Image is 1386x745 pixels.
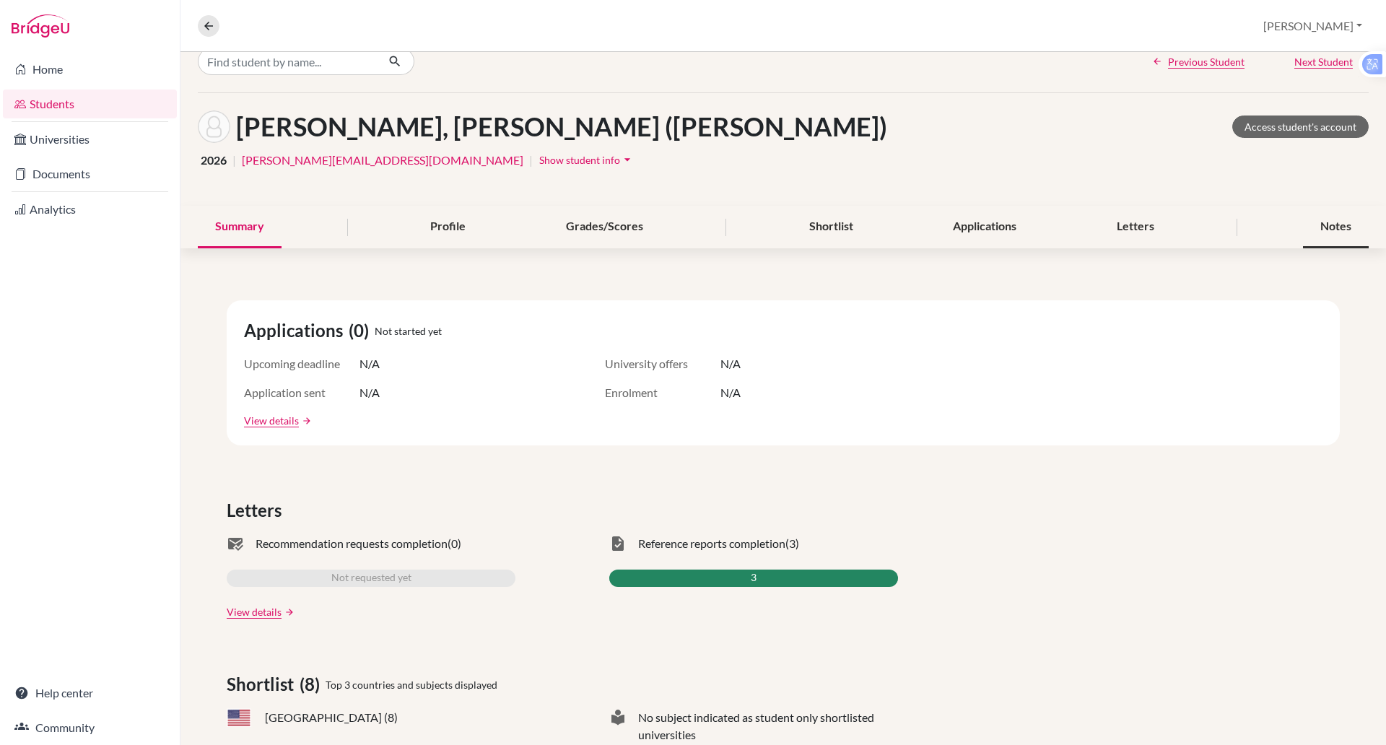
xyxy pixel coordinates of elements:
span: (3) [785,535,799,552]
a: View details [244,413,299,428]
span: | [529,152,533,169]
i: arrow_drop_down [620,152,635,167]
a: Access student's account [1232,116,1369,138]
span: (0) [349,318,375,344]
a: Previous Student [1152,54,1245,69]
span: US [227,709,251,727]
span: Not started yet [375,323,442,339]
span: Applications [244,318,349,344]
span: local_library [609,709,627,744]
span: task [609,535,627,552]
a: Community [3,713,177,742]
span: Enrolment [605,384,720,401]
a: Help center [3,679,177,707]
div: Applications [936,206,1034,248]
img: Alexandra Dang (Alex) Schulz's avatar [198,110,230,143]
a: Next Student [1294,54,1369,69]
a: Documents [3,160,177,188]
a: Students [3,90,177,118]
button: Show student infoarrow_drop_down [539,149,635,171]
div: Shortlist [792,206,871,248]
div: Letters [1099,206,1172,248]
a: View details [227,604,282,619]
span: Application sent [244,384,359,401]
span: Upcoming deadline [244,355,359,372]
a: Analytics [3,195,177,224]
span: 3 [751,570,757,587]
div: Summary [198,206,282,248]
span: N/A [359,355,380,372]
div: Profile [413,206,483,248]
span: N/A [720,355,741,372]
input: Find student by name... [198,48,377,75]
span: mark_email_read [227,535,244,552]
span: Top 3 countries and subjects displayed [326,677,497,692]
img: Bridge-U [12,14,69,38]
a: Universities [3,125,177,154]
span: N/A [359,384,380,401]
span: Previous Student [1168,54,1245,69]
div: Grades/Scores [549,206,661,248]
span: 2026 [201,152,227,169]
h1: [PERSON_NAME], [PERSON_NAME] ([PERSON_NAME]) [236,111,887,142]
span: Next Student [1294,54,1353,69]
span: Reference reports completion [638,535,785,552]
span: Letters [227,497,287,523]
span: No subject indicated as student only shortlisted universities [638,709,898,744]
span: (8) [300,671,326,697]
span: [GEOGRAPHIC_DATA] (8) [265,709,398,726]
span: Shortlist [227,671,300,697]
a: [PERSON_NAME][EMAIL_ADDRESS][DOMAIN_NAME] [242,152,523,169]
span: University offers [605,355,720,372]
button: [PERSON_NAME] [1257,12,1369,40]
div: Notes [1303,206,1369,248]
span: Show student info [539,154,620,166]
a: arrow_forward [282,607,295,617]
a: arrow_forward [299,416,312,426]
a: Home [3,55,177,84]
span: N/A [720,384,741,401]
span: Not requested yet [331,570,411,587]
span: Recommendation requests completion [256,535,448,552]
span: | [232,152,236,169]
span: (0) [448,535,461,552]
